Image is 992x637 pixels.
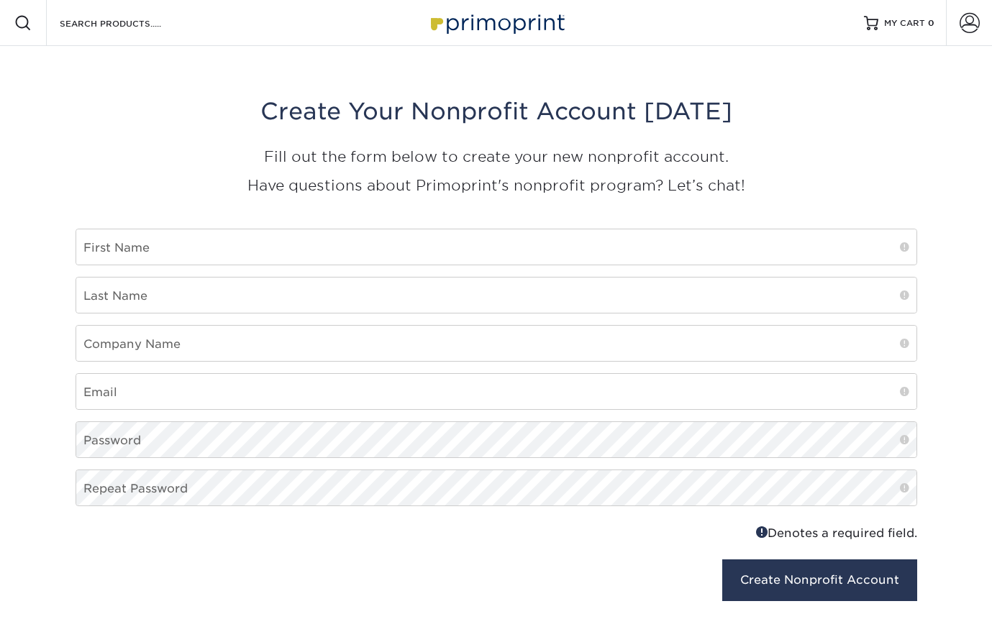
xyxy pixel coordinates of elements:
span: 0 [928,18,934,28]
h3: Create Your Nonprofit Account [DATE] [76,98,917,125]
span: MY CART [884,17,925,29]
img: Primoprint [424,7,568,38]
div: Denotes a required field. [507,523,917,542]
button: Create Nonprofit Account [722,559,917,601]
p: Fill out the form below to create your new nonprofit account. Have questions about Primoprint's n... [76,142,917,200]
input: SEARCH PRODUCTS..... [58,14,199,32]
